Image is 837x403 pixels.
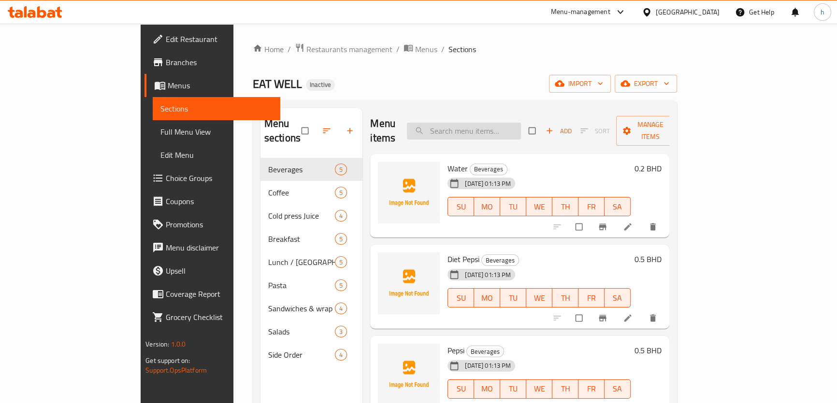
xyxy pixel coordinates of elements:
div: Coffee5 [260,181,363,204]
span: Add item [543,124,574,139]
span: Sandwiches & wrap [268,303,335,314]
button: TH [552,379,578,399]
input: search [407,123,521,139]
span: Coverage Report [166,288,273,300]
button: TH [552,288,578,307]
button: SA [605,197,631,216]
h6: 0.5 BHD [635,344,662,357]
span: Beverages [482,255,519,266]
span: MO [478,200,496,214]
button: FR [578,197,605,216]
a: Upsell [144,259,280,282]
div: Beverages [481,254,519,266]
span: Pasta [268,279,335,291]
a: Restaurants management [295,43,392,56]
button: delete [642,307,665,329]
img: Water [378,162,440,223]
button: export [615,75,677,93]
span: [DATE] 01:13 PM [461,179,515,188]
button: Branch-specific-item [592,216,615,237]
button: TU [500,288,526,307]
span: Inactive [306,81,335,89]
a: Branches [144,51,280,74]
button: SU [447,379,474,399]
button: SU [447,197,474,216]
span: MO [478,291,496,305]
h6: 0.5 BHD [635,252,662,266]
span: Sort sections [316,120,339,141]
button: TU [500,379,526,399]
span: TH [556,291,575,305]
div: Beverages [466,346,504,357]
li: / [441,43,445,55]
h2: Menu sections [264,116,302,145]
div: items [335,256,347,268]
span: Full Menu View [160,126,273,138]
div: Salads3 [260,320,363,343]
a: Edit menu item [623,313,635,323]
span: WE [530,200,548,214]
span: WE [530,382,548,396]
nav: breadcrumb [253,43,677,56]
h2: Menu items [370,116,395,145]
span: Version: [145,338,169,350]
button: Branch-specific-item [592,307,615,329]
span: 5 [335,258,346,267]
span: Salads [268,326,335,337]
button: SU [447,288,474,307]
span: Lunch / [GEOGRAPHIC_DATA] [268,256,335,268]
button: FR [578,288,605,307]
span: TU [504,291,522,305]
span: Menu disclaimer [166,242,273,253]
span: 5 [335,188,346,197]
button: TH [552,197,578,216]
span: Beverages [470,164,507,175]
button: SA [605,379,631,399]
span: 5 [335,281,346,290]
span: Coffee [268,187,335,198]
button: delete [642,216,665,237]
a: Edit menu item [623,222,635,232]
span: Select section [523,122,543,140]
div: Cold press Juice4 [260,204,363,227]
span: Edit Menu [160,149,273,161]
div: Inactive [306,79,335,91]
a: Coupons [144,190,280,213]
span: Water [447,161,468,176]
span: SA [608,382,627,396]
span: Pepsi [447,343,464,358]
span: Beverages [268,164,335,175]
span: Get support on: [145,354,190,367]
span: SA [608,200,627,214]
div: items [335,210,347,222]
div: Side Order4 [260,343,363,366]
span: Diet Pepsi [447,252,479,266]
span: EAT WELL [253,73,302,95]
button: WE [526,197,552,216]
span: 4 [335,350,346,360]
img: Diet Pepsi [378,252,440,314]
span: MO [478,382,496,396]
div: Breakfast5 [260,227,363,250]
a: Menus [144,74,280,97]
button: Manage items [616,116,685,146]
span: Promotions [166,219,273,230]
span: Upsell [166,265,273,277]
li: / [288,43,291,55]
span: SU [452,200,470,214]
a: Menus [404,43,437,56]
span: Coupons [166,195,273,207]
div: Lunch / [GEOGRAPHIC_DATA]5 [260,250,363,274]
div: items [335,187,347,198]
span: WE [530,291,548,305]
button: MO [474,288,500,307]
span: Select section first [574,124,616,139]
h6: 0.2 BHD [635,162,662,175]
button: SA [605,288,631,307]
span: 1.0.0 [171,338,186,350]
span: Menus [168,80,273,91]
div: Beverages5 [260,158,363,181]
a: Full Menu View [153,120,280,143]
a: Sections [153,97,280,120]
